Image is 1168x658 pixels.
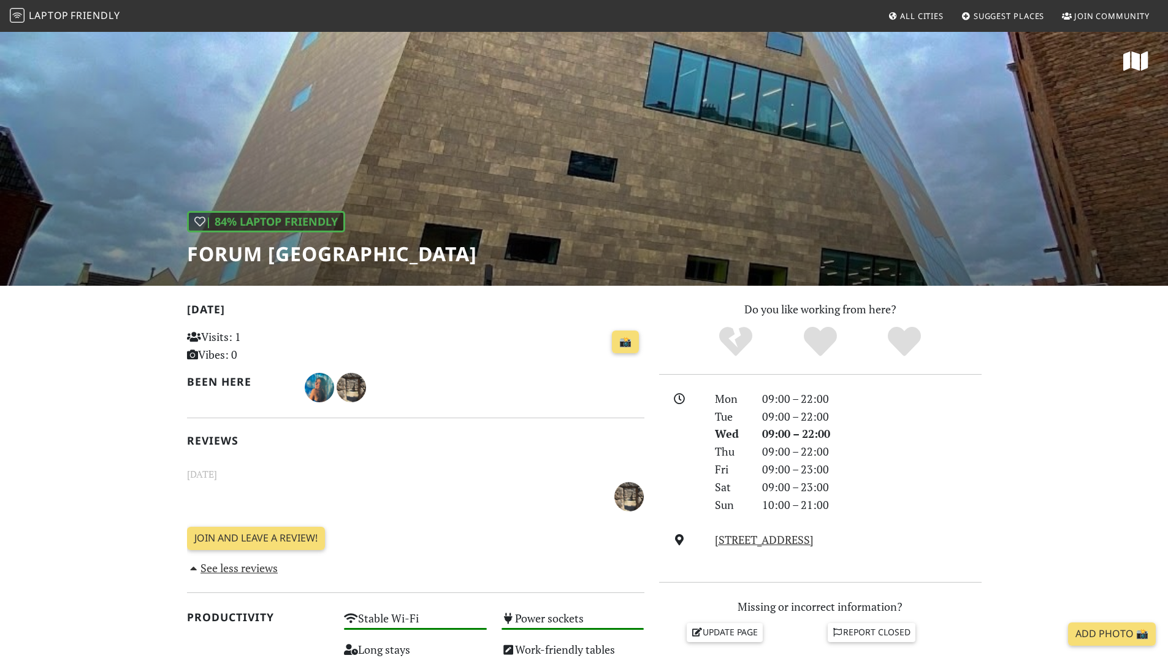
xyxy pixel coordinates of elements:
div: 09:00 – 22:00 [755,390,989,408]
div: Sat [708,478,754,496]
a: Join Community [1057,5,1155,27]
div: 09:00 – 23:00 [755,478,989,496]
span: Suggest Places [974,10,1045,21]
span: Mafalda Silva [305,379,337,394]
img: LaptopFriendly [10,8,25,23]
a: All Cities [883,5,949,27]
span: Pavlina Nanou [337,379,366,394]
p: Missing or incorrect information? [659,598,982,616]
img: 3839-pavlina.jpg [614,482,644,511]
span: Pavlina Nanou [614,488,644,502]
h2: Reviews [187,434,644,447]
span: Laptop [29,9,69,22]
a: LaptopFriendly LaptopFriendly [10,6,120,27]
div: Sun [708,496,754,514]
div: Wed [708,425,754,443]
div: 09:00 – 22:00 [755,425,989,443]
a: Suggest Places [956,5,1050,27]
a: Join and leave a review! [187,527,325,550]
div: 09:00 – 22:00 [755,443,989,461]
a: 📸 [612,331,639,354]
span: All Cities [900,10,944,21]
span: Friendly [71,9,120,22]
a: Report closed [828,623,916,641]
span: Join Community [1074,10,1150,21]
div: 09:00 – 22:00 [755,408,989,426]
small: [DATE] [180,467,652,482]
div: Yes [778,325,863,359]
a: Add Photo 📸 [1068,622,1156,646]
div: | 84% Laptop Friendly [187,211,345,232]
div: 10:00 – 21:00 [755,496,989,514]
h2: Been here [187,375,291,388]
img: 3839-pavlina.jpg [337,373,366,402]
a: See less reviews [187,560,278,575]
div: Thu [708,443,754,461]
div: Mon [708,390,754,408]
h2: Productivity [187,611,330,624]
div: Definitely! [862,325,947,359]
div: No [693,325,778,359]
a: [STREET_ADDRESS] [715,532,814,547]
h1: Forum [GEOGRAPHIC_DATA] [187,242,477,266]
div: Stable Wi-Fi [337,608,494,640]
a: Update page [687,623,763,641]
h2: [DATE] [187,303,644,321]
p: Do you like working from here? [659,300,982,318]
div: 09:00 – 23:00 [755,461,989,478]
p: Visits: 1 Vibes: 0 [187,328,330,364]
img: 5693-mafalda.jpg [305,373,334,402]
div: Fri [708,461,754,478]
div: Power sockets [494,608,652,640]
div: Tue [708,408,754,426]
